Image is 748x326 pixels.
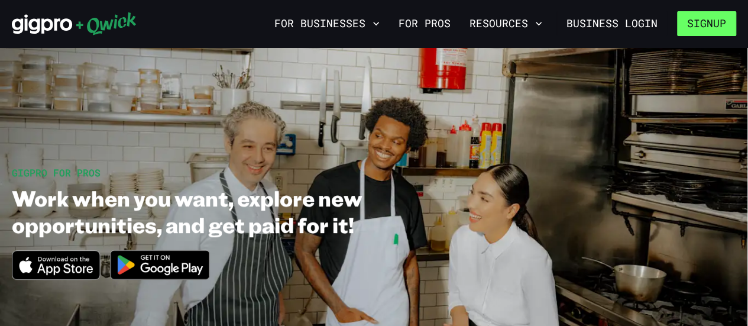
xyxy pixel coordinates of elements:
[270,14,384,34] button: For Businesses
[465,14,547,34] button: Resources
[103,243,218,287] img: Get it on Google Play
[556,11,668,36] a: Business Login
[12,166,101,179] span: GIGPRO FOR PROS
[12,185,446,238] h1: Work when you want, explore new opportunities, and get paid for it!
[677,11,736,36] button: Signup
[394,14,455,34] a: For Pros
[12,270,101,282] a: Download on the App Store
